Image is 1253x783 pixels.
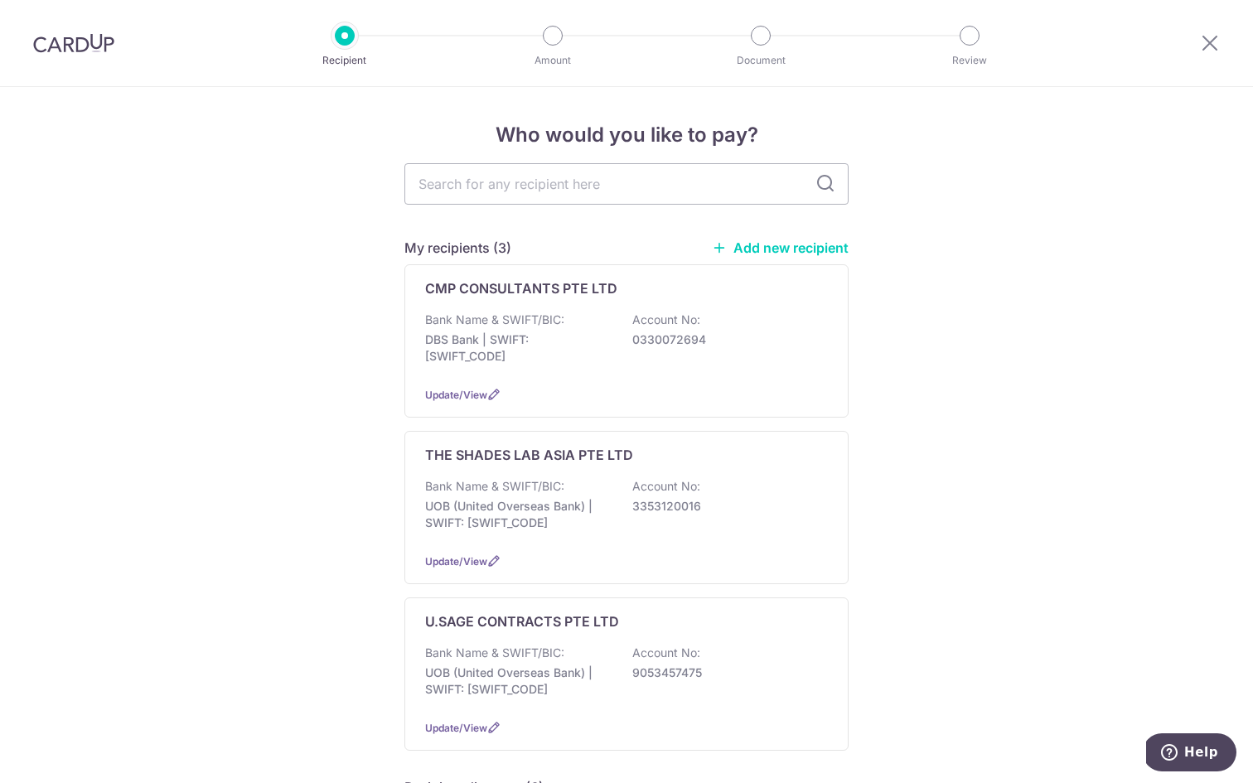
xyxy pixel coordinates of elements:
p: Bank Name & SWIFT/BIC: [425,478,564,495]
a: Update/View [425,389,487,401]
p: Recipient [283,52,406,69]
p: Account No: [632,312,700,328]
p: Document [699,52,822,69]
p: Bank Name & SWIFT/BIC: [425,312,564,328]
p: 3353120016 [632,498,818,515]
a: Update/View [425,555,487,568]
p: CMP CONSULTANTS PTE LTD [425,278,617,298]
p: Account No: [632,645,700,661]
p: Bank Name & SWIFT/BIC: [425,645,564,661]
iframe: Opens a widget where you can find more information [1146,733,1236,775]
p: UOB (United Overseas Bank) | SWIFT: [SWIFT_CODE] [425,665,611,698]
p: U.SAGE CONTRACTS PTE LTD [425,611,619,631]
p: THE SHADES LAB ASIA PTE LTD [425,445,633,465]
h4: Who would you like to pay? [404,120,849,150]
p: Account No: [632,478,700,495]
h5: My recipients (3) [404,238,511,258]
a: Update/View [425,722,487,734]
p: 9053457475 [632,665,818,681]
input: Search for any recipient here [404,163,849,205]
img: CardUp [33,33,114,53]
p: Amount [491,52,614,69]
a: Add new recipient [712,239,849,256]
p: Review [908,52,1031,69]
p: UOB (United Overseas Bank) | SWIFT: [SWIFT_CODE] [425,498,611,531]
p: DBS Bank | SWIFT: [SWIFT_CODE] [425,331,611,365]
p: 0330072694 [632,331,818,348]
